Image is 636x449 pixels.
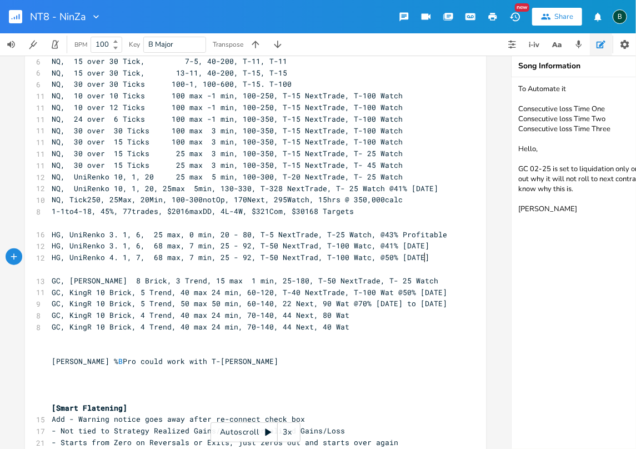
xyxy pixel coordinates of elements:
[52,126,403,136] span: NQ, 30 over 30 Ticks 100 max 3 min, 100-350, T-15 NextTrade, T-100 Watch
[52,194,403,204] span: NQ, Tick250, 25Max, 20Min, 100-300notOp, 170Next, 295Watch, 15hrs @ 350,000calc
[52,310,349,320] span: GC, KingR 10 Brick, 4 Trend, 40 max 24 min, 70-140, 44 Next, 80 Wat
[52,137,403,147] span: NQ, 30 over 15 Ticks 100 max 3 min, 100-350, T-15 NextTrade, T-100 Watch
[52,160,403,170] span: NQ, 30 over 15 Ticks 25 max 3 min, 100-350, T-15 NextTrade, T- 45 Watch
[52,102,403,112] span: NQ, 10 over 12 Ticks 100 max -1 min, 100-250, T-15 NextTrade, T-100 Watch
[211,422,301,442] div: Autoscroll
[554,12,573,22] div: Share
[532,8,582,26] button: Share
[129,41,140,48] div: Key
[52,79,292,89] span: NQ, 30 over 30 Ticks 100-1, 100-600, T-15. T-100
[278,422,298,442] div: 3x
[52,403,127,413] span: [Smart Flatening]
[213,41,243,48] div: Transpose
[613,9,627,24] div: BruCe
[52,91,403,101] span: NQ, 10 over 10 Ticks 100 max -1 min, 100-250, T-15 NextTrade, T-100 Watch
[52,322,349,332] span: GC, KingR 10 Brick, 4 Trend, 40 max 24 min, 70-140, 44 Next, 40 Wat
[52,276,438,286] span: GC, [PERSON_NAME] 8 Brick, 3 Trend, 15 max 1 min, 25-180, T-50 NextTrade, T- 25 Watch
[52,252,429,262] span: HG, UniRenko 4. 1, 7, 68 max, 7 min, 25 - 92, T-50 NextTrad, T-100 Watc, @50% [DATE]
[52,241,429,251] span: HG, UniRenko 3. 1, 6, 68 max, 7 min, 25 - 92, T-50 NextTrad, T-100 Watc, @41% [DATE]
[52,114,403,124] span: NQ, 24 over 6 Ticks 100 max -1 min, 100-350, T-15 NextTrade, T-100 Watch
[52,206,354,216] span: 1-1to4-18, 45%, 77trades, $2016maxDD, 4L-4W, $321Com, $30168 Targets
[118,356,123,366] span: B
[52,172,403,182] span: NQ, UniRenko 10, 1, 20 25 max 5 min, 100-300, T-20 NextTrade, T- 25 Watch
[613,4,627,29] button: B
[52,414,305,424] span: Add - Warning notice goes away after re-connect check box
[515,3,529,12] div: New
[52,56,287,66] span: NQ, 15 over 30 Tick, 7-5, 40-200, T-11, T-11
[52,426,345,436] span: - Not tied to Strategy Realized Gains/Loss - Unrealized Gains/Loss
[74,42,87,48] div: BPM
[52,437,398,447] span: - Starts from Zero on Reversals or Exits, just zeros out and starts over again
[52,148,403,158] span: NQ, 30 over 15 Ticks 25 max 3 min, 100-350, T-15 NextTrade, T- 25 Watch
[52,183,438,193] span: NQ, UniRenko 10, 1, 20, 25max 5min, 130-330, T-328 NextTrade, T- 25 Watch @41% [DATE]
[148,39,173,49] span: B Major
[52,298,447,308] span: GC, KingR 10 Brick, 5 Trend, 50 max 50 min, 60-140, 22 Next, 90 Wat @70% [DATE] to [DATE]
[52,68,287,78] span: NQ, 15 over 30 Tick, 13-11, 40-200, T-15, T-15
[504,7,526,27] button: New
[30,12,86,22] span: NT8 - NinZa
[52,287,447,297] span: GC, KingR 10 Brick, 5 Trend, 40 max 24 min, 60-120, T-40 NextTrade, T-100 Wat @50% [DATE]
[52,356,278,366] span: [PERSON_NAME] % Pro could work with T-[PERSON_NAME]
[52,230,447,240] span: HG, UniRenko 3. 1, 6, 25 max, 0 min, 20 - 80, T-5 NextTrade, T-25 Watch, @43% Profitable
